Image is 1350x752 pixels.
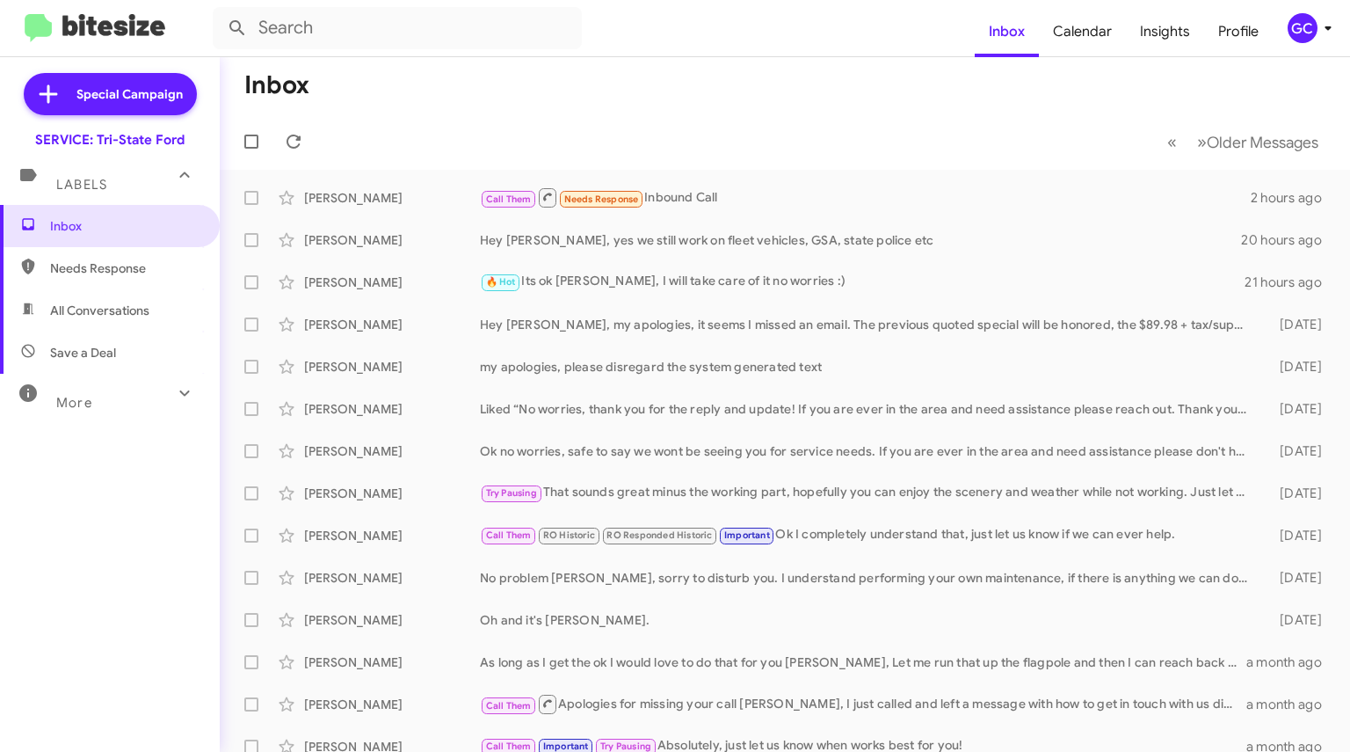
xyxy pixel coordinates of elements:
button: Previous [1157,124,1187,160]
span: Call Them [486,193,532,205]
span: Call Them [486,529,532,541]
div: [PERSON_NAME] [304,653,480,671]
div: [PERSON_NAME] [304,611,480,629]
div: [PERSON_NAME] [304,485,480,502]
a: Inbox [975,6,1039,57]
div: [DATE] [1258,485,1336,502]
div: GC [1288,13,1317,43]
nav: Page navigation example [1158,124,1329,160]
div: [PERSON_NAME] [304,442,480,460]
div: a month ago [1246,653,1336,671]
div: [DATE] [1258,400,1336,418]
div: Liked “No worries, thank you for the reply and update! If you are ever in the area and need assis... [480,400,1258,418]
span: Save a Deal [50,344,116,361]
div: [PERSON_NAME] [304,696,480,713]
span: Labels [56,177,107,193]
a: Calendar [1039,6,1126,57]
div: Its ok [PERSON_NAME], I will take care of it no worries :) [480,272,1245,292]
span: All Conversations [50,302,149,319]
div: No problem [PERSON_NAME], sorry to disturb you. I understand performing your own maintenance, if ... [480,569,1258,587]
div: 20 hours ago [1241,231,1336,249]
span: Older Messages [1207,133,1318,152]
input: Search [213,7,582,49]
div: Inbound Call [480,186,1251,208]
div: [PERSON_NAME] [304,231,480,249]
button: GC [1273,13,1331,43]
div: [PERSON_NAME] [304,274,480,291]
span: « [1167,131,1177,153]
div: SERVICE: Tri-State Ford [35,131,185,149]
div: [DATE] [1258,569,1336,587]
button: Next [1187,124,1329,160]
a: Special Campaign [24,73,197,115]
div: [DATE] [1258,442,1336,460]
div: [PERSON_NAME] [304,400,480,418]
span: RO Responded Historic [606,529,712,541]
span: Call Them [486,741,532,752]
div: Oh and it's [PERSON_NAME]. [480,611,1258,629]
div: Apologies for missing your call [PERSON_NAME], I just called and left a message with how to get i... [480,693,1246,715]
div: [PERSON_NAME] [304,569,480,587]
div: 2 hours ago [1251,189,1336,207]
div: [DATE] [1258,358,1336,376]
div: 21 hours ago [1245,274,1336,291]
span: RO Historic [543,529,595,541]
div: Hey [PERSON_NAME], my apologies, it seems I missed an email. The previous quoted special will be ... [480,316,1258,333]
span: Special Campaign [76,85,183,103]
span: Try Pausing [600,741,651,752]
div: [PERSON_NAME] [304,358,480,376]
div: [DATE] [1258,611,1336,629]
span: Needs Response [564,193,639,205]
span: Needs Response [50,259,200,277]
div: That sounds great minus the working part, hopefully you can enjoy the scenery and weather while n... [480,483,1258,503]
a: Insights [1126,6,1204,57]
div: [PERSON_NAME] [304,316,480,333]
div: my apologies, please disregard the system generated text [480,358,1258,376]
div: [DATE] [1258,527,1336,544]
span: Important [724,529,770,541]
a: Profile [1204,6,1273,57]
span: Call Them [486,700,532,712]
span: Important [543,741,589,752]
h1: Inbox [244,71,309,99]
div: a month ago [1246,696,1336,713]
div: [PERSON_NAME] [304,527,480,544]
span: 🔥 Hot [486,276,516,288]
div: Ok no worries, safe to say we wont be seeing you for service needs. If you are ever in the area a... [480,442,1258,460]
div: Ok I completely understand that, just let us know if we can ever help. [480,525,1258,545]
div: As long as I get the ok I would love to do that for you [PERSON_NAME], Let me run that up the fla... [480,653,1246,671]
span: Inbox [50,217,200,235]
div: [DATE] [1258,316,1336,333]
span: Try Pausing [486,487,537,499]
span: More [56,395,92,411]
div: Hey [PERSON_NAME], yes we still work on fleet vehicles, GSA, state police etc [480,231,1241,249]
div: [PERSON_NAME] [304,189,480,207]
span: » [1197,131,1207,153]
